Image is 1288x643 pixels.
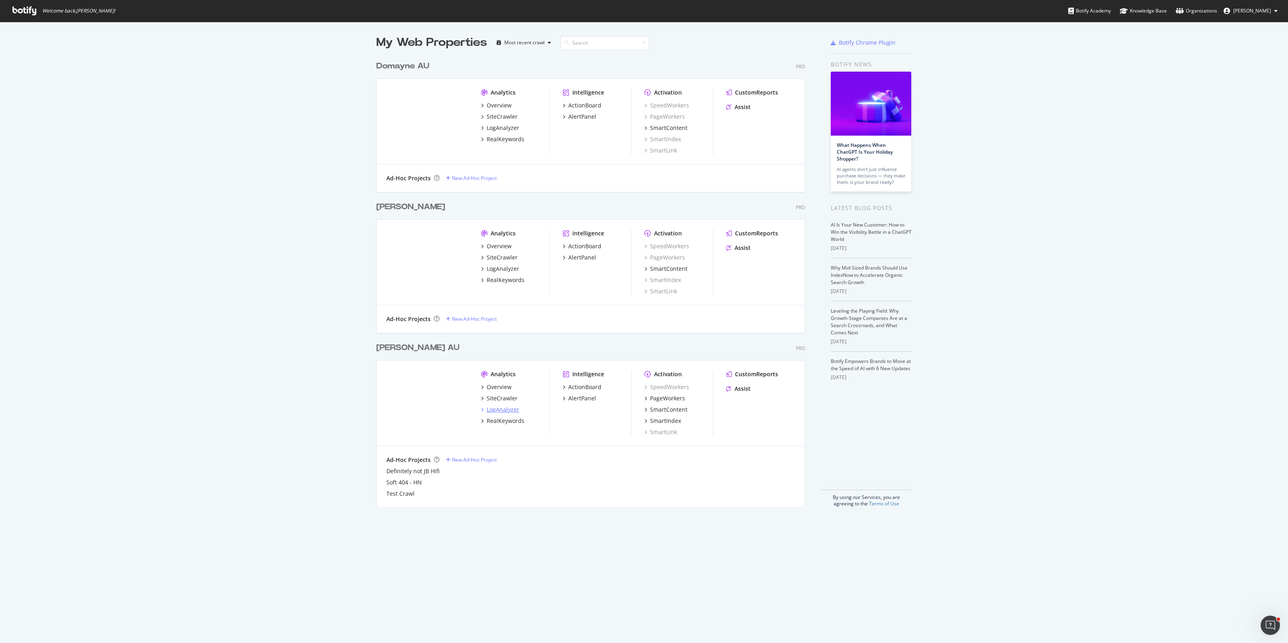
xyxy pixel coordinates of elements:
a: SmartLink [644,287,677,295]
a: Botify Empowers Brands to Move at the Speed of AI with 6 New Updates [831,358,911,372]
div: SmartContent [650,124,687,132]
div: PageWorkers [650,394,685,402]
div: SmartLink [644,146,677,155]
div: CustomReports [735,229,778,237]
a: New Ad-Hoc Project [446,315,497,322]
a: SmartIndex [644,135,681,143]
div: Assist [735,244,751,252]
div: RealKeywords [487,417,524,425]
a: PageWorkers [644,253,685,262]
img: What Happens When ChatGPT Is Your Holiday Shopper? [831,72,911,136]
div: Intelligence [572,229,604,237]
img: harveynorman.com.au [386,370,468,435]
div: AI agents don’t just influence purchase decisions — they make them. Is your brand ready? [837,166,905,185]
div: [DATE] [831,374,912,381]
a: SpeedWorkers [644,242,689,250]
a: AI Is Your New Customer: How to Win the Visibility Battle in a ChatGPT World [831,221,912,243]
div: New Ad-Hoc Project [452,315,497,322]
a: SmartIndex [644,417,681,425]
div: [PERSON_NAME] AU [376,342,460,354]
div: Overview [487,383,512,391]
img: www.joycemayne.com.au [386,229,468,295]
a: Why Mid-Sized Brands Should Use IndexNow to Accelerate Organic Search Growth [831,264,908,286]
div: CustomReports [735,89,778,97]
div: Pro [796,204,805,211]
a: LogAnalyzer [481,406,519,414]
a: AlertPanel [563,113,596,121]
div: Pro [796,345,805,352]
a: Definitely not JB Hifi [386,467,440,475]
div: Botify Chrome Plugin [839,39,896,47]
div: ActionBoard [568,383,601,391]
div: New Ad-Hoc Project [452,456,497,463]
a: Soft 404 - HN [386,478,422,486]
div: LogAnalyzer [487,265,519,273]
a: CustomReports [726,229,778,237]
div: SmartIndex [650,417,681,425]
img: www.domayne.com.au [386,89,468,154]
a: Leveling the Playing Field: Why Growth-Stage Companies Are at a Search Crossroads, and What Comes... [831,307,907,336]
div: Analytics [491,370,516,378]
div: Overview [487,101,512,109]
div: [DATE] [831,338,912,345]
div: AlertPanel [568,394,596,402]
a: RealKeywords [481,417,524,425]
div: Activation [654,89,682,97]
a: Terms of Use [869,500,899,507]
div: Ad-Hoc Projects [386,174,431,182]
a: AlertPanel [563,253,596,262]
span: Welcome back, [PERSON_NAME] ! [42,8,115,14]
a: SmartContent [644,406,687,414]
div: Organizations [1176,7,1217,15]
button: [PERSON_NAME] [1217,4,1284,17]
a: [PERSON_NAME] [376,201,448,213]
a: Test Crawl [386,490,415,498]
div: Intelligence [572,370,604,378]
a: [PERSON_NAME] AU [376,342,463,354]
div: Analytics [491,229,516,237]
a: SmartContent [644,265,687,273]
div: SmartContent [650,406,687,414]
a: SpeedWorkers [644,101,689,109]
div: [DATE] [831,288,912,295]
a: CustomReports [726,370,778,378]
a: Assist [726,244,751,252]
div: Analytics [491,89,516,97]
div: Botify Academy [1068,7,1111,15]
a: SmartContent [644,124,687,132]
a: What Happens When ChatGPT Is Your Holiday Shopper? [837,142,893,162]
a: Domayne AU [376,60,433,72]
a: Overview [481,101,512,109]
div: SmartIndex [644,276,681,284]
a: LogAnalyzer [481,124,519,132]
div: [PERSON_NAME] [376,201,445,213]
div: SiteCrawler [487,113,518,121]
div: SiteCrawler [487,394,518,402]
div: New Ad-Hoc Project [452,175,497,181]
div: RealKeywords [487,276,524,284]
div: Domayne AU [376,60,429,72]
div: ActionBoard [568,101,601,109]
a: SiteCrawler [481,253,518,262]
a: RealKeywords [481,276,524,284]
div: Activation [654,370,682,378]
a: ActionBoard [563,383,601,391]
a: SmartLink [644,428,677,436]
span: Matt Smiles [1233,7,1271,14]
div: Ad-Hoc Projects [386,315,431,323]
a: ActionBoard [563,242,601,250]
a: New Ad-Hoc Project [446,175,497,181]
div: By using our Services, you are agreeing to the [821,490,912,507]
div: ActionBoard [568,242,601,250]
div: SpeedWorkers [644,383,689,391]
div: AlertPanel [568,113,596,121]
a: PageWorkers [644,113,685,121]
div: RealKeywords [487,135,524,143]
a: New Ad-Hoc Project [446,456,497,463]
